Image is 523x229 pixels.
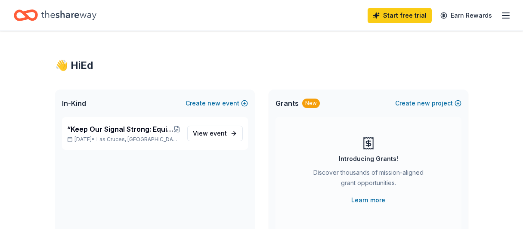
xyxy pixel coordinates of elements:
span: new [417,98,430,108]
span: new [207,98,220,108]
div: Introducing Grants! [339,154,398,164]
span: Las Cruces, [GEOGRAPHIC_DATA] [96,136,180,143]
div: New [302,99,320,108]
button: Createnewproject [395,98,461,108]
div: 👋 Hi Ed [55,59,468,72]
a: Home [14,5,96,25]
span: event [210,130,227,137]
span: “Keep Our Signal Strong: Equipment Upgrade for Las Cruces Community Radio” [67,124,173,134]
span: Grants [275,98,299,108]
button: Createnewevent [186,98,248,108]
div: Discover thousands of mission-aligned grant opportunities. [310,167,427,192]
span: In-Kind [62,98,86,108]
a: Learn more [351,195,385,205]
a: Start free trial [368,8,432,23]
p: [DATE] • [67,136,180,143]
a: Earn Rewards [435,8,497,23]
span: View [193,128,227,139]
a: View event [187,126,243,141]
